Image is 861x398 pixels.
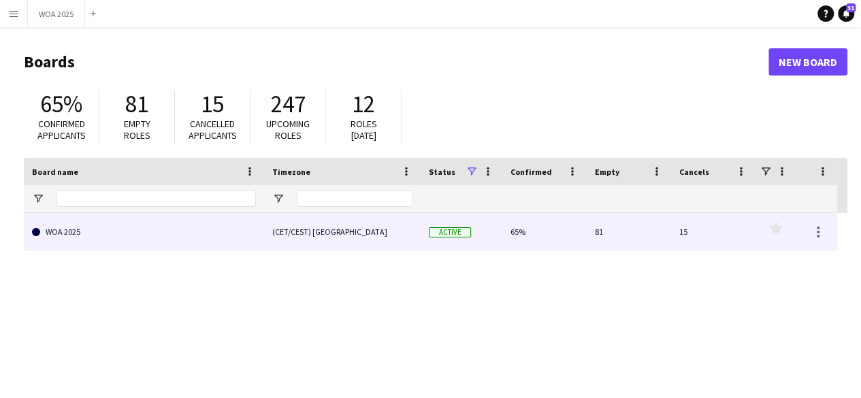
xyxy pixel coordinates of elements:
[32,167,78,177] span: Board name
[671,213,756,250] div: 15
[24,52,768,72] h1: Boards
[768,48,847,76] a: New Board
[40,89,82,119] span: 65%
[32,193,44,205] button: Open Filter Menu
[201,89,224,119] span: 15
[502,213,587,250] div: 65%
[587,213,671,250] div: 81
[125,89,148,119] span: 81
[352,89,375,119] span: 12
[32,213,256,251] a: WOA 2025
[271,89,306,119] span: 247
[510,167,552,177] span: Confirmed
[28,1,85,27] button: WOA 2025
[266,118,310,142] span: Upcoming roles
[846,3,856,12] span: 31
[264,213,421,250] div: (CET/CEST) [GEOGRAPHIC_DATA]
[37,118,86,142] span: Confirmed applicants
[838,5,854,22] a: 31
[272,167,310,177] span: Timezone
[429,227,471,237] span: Active
[189,118,237,142] span: Cancelled applicants
[124,118,150,142] span: Empty roles
[595,167,619,177] span: Empty
[297,190,412,207] input: Timezone Filter Input
[351,118,377,142] span: Roles [DATE]
[679,167,709,177] span: Cancels
[56,190,256,207] input: Board name Filter Input
[429,167,455,177] span: Status
[272,193,285,205] button: Open Filter Menu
